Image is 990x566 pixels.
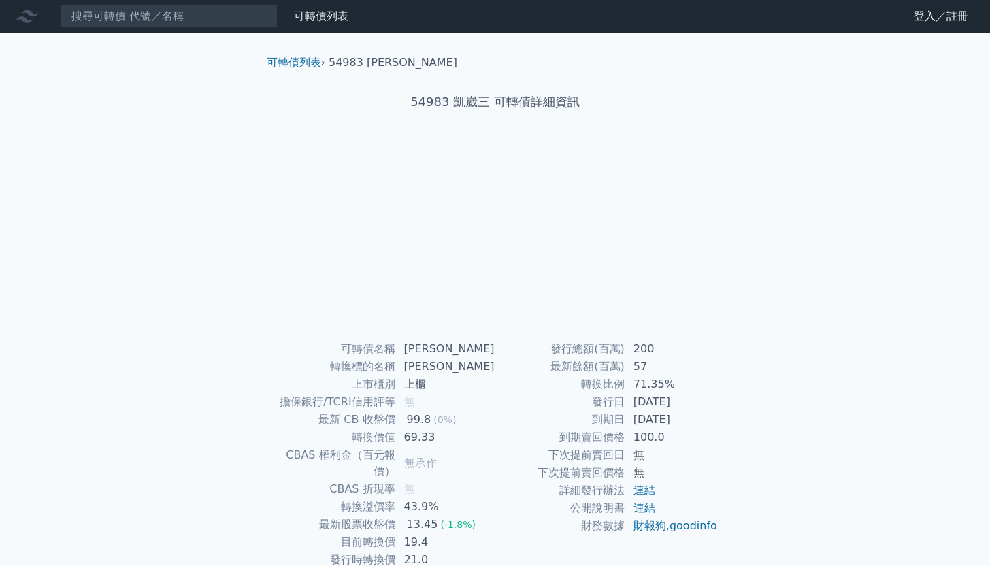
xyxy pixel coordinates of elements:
td: 最新餘額(百萬) [495,358,625,376]
td: 57 [625,358,719,376]
td: 19.4 [396,533,495,551]
td: 下次提前賣回日 [495,446,625,464]
a: 登入／註冊 [903,5,979,27]
td: 到期賣回價格 [495,429,625,446]
td: 發行日 [495,393,625,411]
td: 轉換標的名稱 [272,358,396,376]
td: [PERSON_NAME] [396,358,495,376]
td: 目前轉換價 [272,533,396,551]
td: [PERSON_NAME] [396,340,495,358]
td: 詳細發行辦法 [495,482,625,499]
td: 轉換價值 [272,429,396,446]
td: 上市櫃別 [272,376,396,393]
td: 無 [625,446,719,464]
td: CBAS 折現率 [272,480,396,498]
li: 54983 [PERSON_NAME] [329,54,457,71]
h1: 54983 凱崴三 可轉債詳細資訊 [256,93,735,112]
td: CBAS 權利金（百元報價） [272,446,396,480]
a: 連結 [633,501,655,514]
a: 可轉債列表 [294,10,348,22]
td: 69.33 [396,429,495,446]
span: 無 [404,482,415,495]
td: 可轉債名稱 [272,340,396,358]
td: 財務數據 [495,517,625,535]
td: 最新 CB 收盤價 [272,411,396,429]
td: [DATE] [625,393,719,411]
td: 公開說明書 [495,499,625,517]
td: 100.0 [625,429,719,446]
a: 連結 [633,484,655,497]
td: 71.35% [625,376,719,393]
a: 可轉債列表 [267,56,321,69]
td: 轉換溢價率 [272,498,396,516]
td: 擔保銀行/TCRI信用評等 [272,393,396,411]
a: goodinfo [670,519,717,532]
td: 200 [625,340,719,358]
span: 無 [404,395,415,408]
a: 財報狗 [633,519,666,532]
div: 13.45 [404,516,441,533]
span: (-1.8%) [440,519,476,530]
td: 轉換比例 [495,376,625,393]
td: 43.9% [396,498,495,516]
td: , [625,517,719,535]
li: › [267,54,325,71]
td: 下次提前賣回價格 [495,464,625,482]
td: 無 [625,464,719,482]
div: 99.8 [404,412,434,428]
td: 上櫃 [396,376,495,393]
span: (0%) [433,414,456,425]
input: 搜尋可轉債 代號／名稱 [60,5,278,28]
td: 發行總額(百萬) [495,340,625,358]
td: 到期日 [495,411,625,429]
td: 最新股票收盤價 [272,516,396,533]
td: [DATE] [625,411,719,429]
span: 無承作 [404,456,437,469]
